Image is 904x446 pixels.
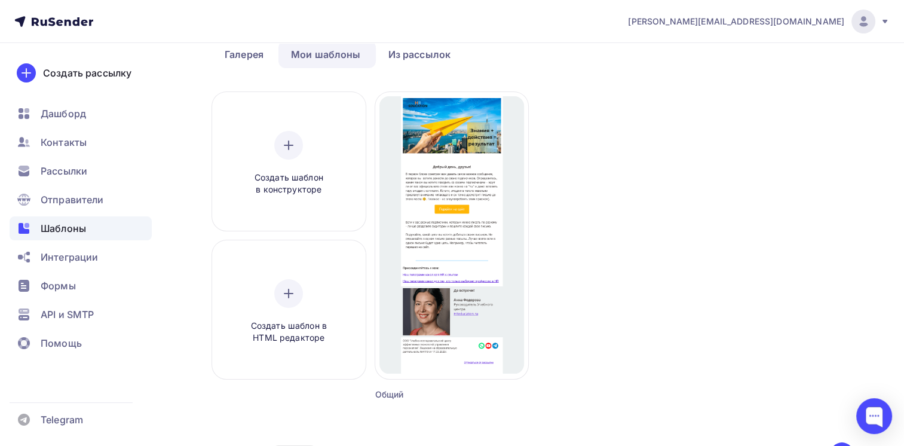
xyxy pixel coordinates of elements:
span: Создать шаблон в HTML редакторе [232,320,345,344]
a: Отправители [10,188,152,212]
span: Telegram [41,413,83,427]
span: Помощь [41,336,82,350]
span: Контакты [41,135,87,149]
span: Шаблоны [41,221,86,236]
span: Дашборд [41,106,86,121]
a: Из рассылок [376,41,464,68]
div: Создать рассылку [43,66,131,80]
a: Дашборд [10,102,152,126]
span: API и SMTP [41,307,94,322]
a: Формы [10,274,152,298]
span: Создать шаблон в конструкторе [232,172,345,196]
span: Отправители [41,193,104,207]
div: Общий [375,389,490,401]
a: Шаблоны [10,216,152,240]
span: Интеграции [41,250,98,264]
a: Контакты [10,130,152,154]
a: Галерея [212,41,276,68]
span: Формы [41,279,76,293]
a: Мои шаблоны [278,41,373,68]
span: [PERSON_NAME][EMAIL_ADDRESS][DOMAIN_NAME] [628,16,844,28]
a: [PERSON_NAME][EMAIL_ADDRESS][DOMAIN_NAME] [628,10,890,33]
span: Рассылки [41,164,87,178]
a: Рассылки [10,159,152,183]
